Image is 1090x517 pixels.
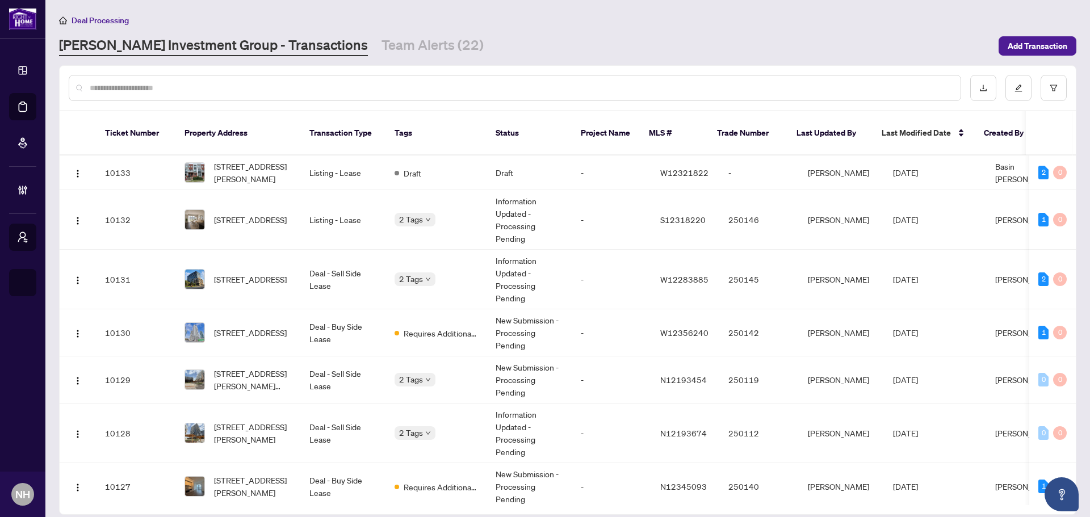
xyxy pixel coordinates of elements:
td: 10130 [96,309,175,356]
div: 0 [1038,373,1049,386]
span: Add Transaction [1008,37,1067,55]
td: New Submission - Processing Pending [487,356,572,403]
span: [DATE] [893,428,918,438]
img: thumbnail-img [185,423,204,443]
td: [PERSON_NAME] [799,250,884,309]
div: 0 [1053,426,1067,440]
th: Status [487,111,572,155]
td: [PERSON_NAME] [799,356,884,403]
span: S12318220 [660,215,706,225]
span: Requires Additional Docs [404,327,477,339]
span: 2 Tags [399,213,423,226]
td: 10131 [96,250,175,309]
td: - [572,250,651,309]
span: N12193454 [660,375,707,385]
td: Information Updated - Processing Pending [487,190,572,250]
td: Deal - Buy Side Lease [300,463,385,510]
td: Listing - Lease [300,190,385,250]
span: [STREET_ADDRESS] [214,213,287,226]
div: 0 [1053,272,1067,286]
span: [DATE] [893,167,918,178]
button: Logo [69,424,87,442]
div: 0 [1053,213,1067,226]
td: New Submission - Processing Pending [487,463,572,510]
img: thumbnail-img [185,210,204,229]
td: - [572,356,651,403]
span: Basin [PERSON_NAME] [995,161,1057,184]
span: [STREET_ADDRESS][PERSON_NAME] [214,160,291,185]
td: - [572,309,651,356]
span: Draft [404,167,421,179]
span: [STREET_ADDRESS] [214,273,287,285]
th: Transaction Type [300,111,385,155]
td: - [572,463,651,510]
td: 10133 [96,155,175,190]
span: NH [15,486,30,502]
td: [PERSON_NAME] [799,155,884,190]
td: 10129 [96,356,175,403]
span: [DATE] [893,481,918,491]
td: 10132 [96,190,175,250]
span: down [425,430,431,436]
div: 1 [1038,326,1049,339]
img: thumbnail-img [185,370,204,389]
th: Property Address [175,111,300,155]
a: [PERSON_NAME] Investment Group - Transactions [59,36,368,56]
td: 250146 [719,190,799,250]
span: [DATE] [893,327,918,338]
th: Trade Number [708,111,787,155]
span: [PERSON_NAME] [995,375,1057,385]
td: Deal - Sell Side Lease [300,356,385,403]
button: Logo [69,323,87,342]
th: MLS # [640,111,708,155]
img: logo [9,9,36,30]
td: [PERSON_NAME] [799,463,884,510]
td: Deal - Buy Side Lease [300,309,385,356]
img: Logo [73,430,82,439]
img: thumbnail-img [185,477,204,496]
div: 2 [1038,272,1049,286]
button: edit [1005,75,1032,101]
span: W12283885 [660,274,708,284]
td: [PERSON_NAME] [799,190,884,250]
button: download [970,75,996,101]
button: Logo [69,371,87,389]
span: down [425,217,431,222]
th: Last Updated By [787,111,873,155]
th: Last Modified Date [873,111,975,155]
td: 10127 [96,463,175,510]
span: W12321822 [660,167,708,178]
button: Open asap [1045,477,1079,511]
span: [PERSON_NAME] [995,215,1057,225]
div: 0 [1053,326,1067,339]
span: user-switch [17,232,28,243]
span: 2 Tags [399,373,423,386]
td: 250119 [719,356,799,403]
span: filter [1050,84,1058,92]
span: down [425,276,431,282]
img: Logo [73,483,82,492]
td: - [572,190,651,250]
td: Draft [487,155,572,190]
td: Deal - Sell Side Lease [300,250,385,309]
span: edit [1014,84,1022,92]
span: N12193674 [660,428,707,438]
img: thumbnail-img [185,270,204,289]
span: [STREET_ADDRESS][PERSON_NAME] [214,474,291,499]
div: 0 [1053,166,1067,179]
span: [PERSON_NAME] [995,481,1057,491]
span: [DATE] [893,215,918,225]
div: 0 [1053,373,1067,386]
button: Logo [69,163,87,182]
span: Deal Processing [72,15,129,26]
img: thumbnail-img [185,323,204,342]
span: [PERSON_NAME] [995,428,1057,438]
td: Deal - Sell Side Lease [300,403,385,463]
button: Logo [69,477,87,495]
span: [DATE] [893,375,918,385]
span: download [979,84,987,92]
span: [PERSON_NAME] [995,274,1057,284]
th: Ticket Number [96,111,175,155]
button: filter [1041,75,1067,101]
td: Information Updated - Processing Pending [487,403,572,463]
